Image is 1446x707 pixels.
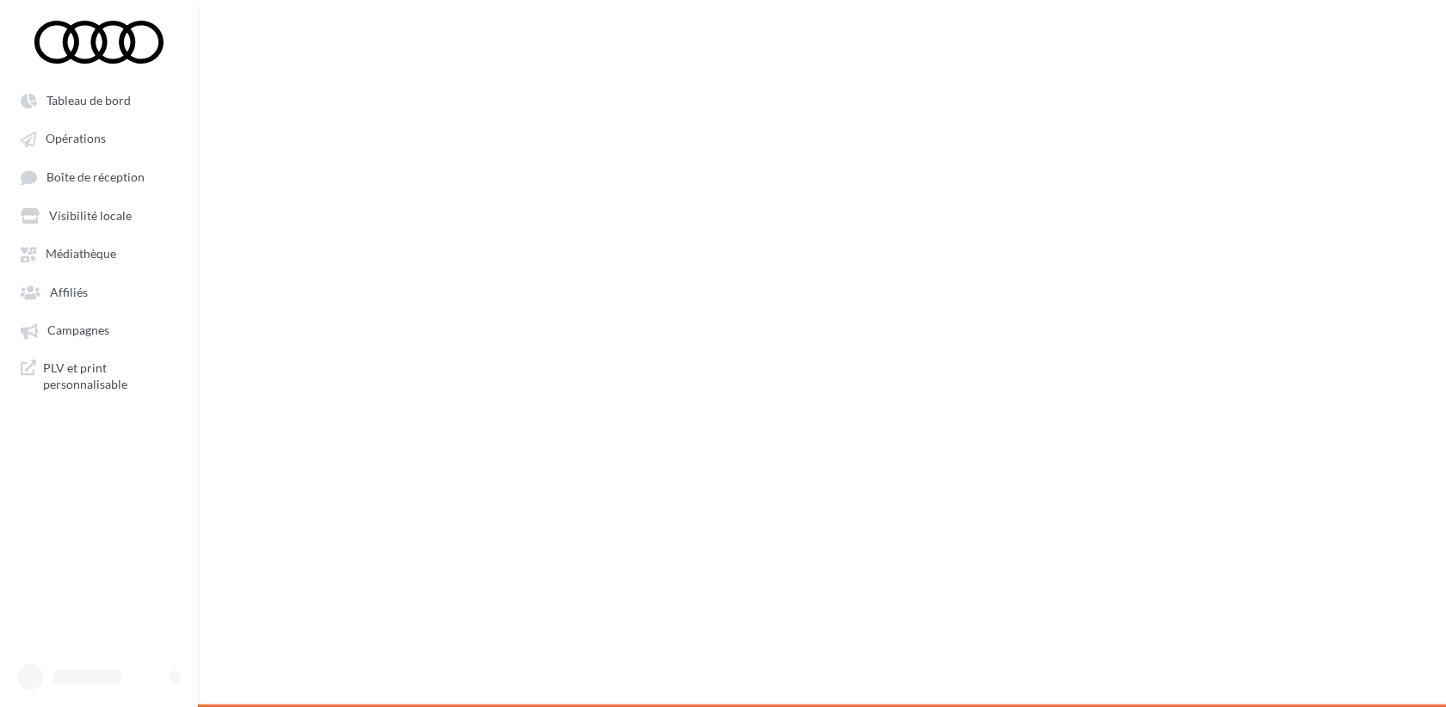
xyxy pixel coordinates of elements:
a: Affiliés [10,276,188,307]
a: Visibilité locale [10,200,188,231]
span: Visibilité locale [49,208,132,223]
span: Boîte de réception [46,169,145,184]
a: Médiathèque [10,237,188,268]
span: Campagnes [47,323,109,338]
a: PLV et print personnalisable [10,353,188,400]
a: Boîte de réception [10,161,188,193]
a: Campagnes [10,314,188,345]
a: Tableau de bord [10,84,188,115]
span: Affiliés [50,285,88,299]
span: Médiathèque [46,247,116,261]
a: Opérations [10,122,188,153]
span: PLV et print personnalisable [43,360,177,393]
span: Tableau de bord [46,93,131,108]
span: Opérations [46,132,106,146]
